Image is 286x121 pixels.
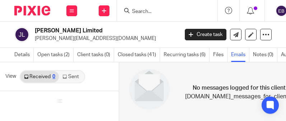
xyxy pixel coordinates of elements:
input: Search [131,9,196,15]
a: Closed tasks (41) [118,48,160,62]
img: Pixie [14,6,50,15]
a: Sent [59,71,84,82]
img: image [125,64,174,115]
a: Open tasks (2) [37,48,74,62]
a: Emails [231,48,249,62]
a: Files [213,48,228,62]
h2: [PERSON_NAME] Limited [35,27,146,35]
a: Received0 [20,71,59,82]
img: svg%3E [14,27,29,42]
a: Create task [185,29,226,40]
p: [PERSON_NAME][EMAIL_ADDRESS][DOMAIN_NAME] [35,35,174,42]
span: View [5,73,16,80]
a: Recurring tasks (6) [164,48,210,62]
div: 0 [52,74,55,79]
a: Notes (0) [253,48,277,62]
a: Client tasks (0) [77,48,114,62]
a: Details [14,48,34,62]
